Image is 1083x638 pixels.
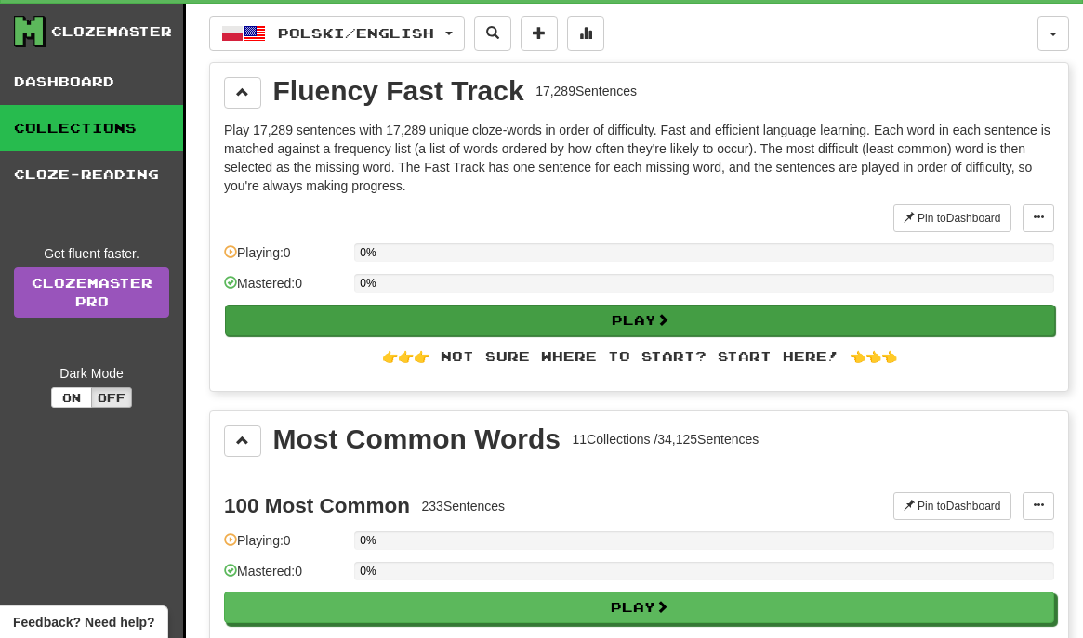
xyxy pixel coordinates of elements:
[535,82,637,100] div: 17,289 Sentences
[14,267,169,318] a: ClozemasterPro
[225,305,1055,336] button: Play
[224,121,1054,195] p: Play 17,289 sentences with 17,289 unique cloze-words in order of difficulty. Fast and efficient l...
[521,16,558,51] button: Add sentence to collection
[224,243,345,274] div: Playing: 0
[278,25,434,41] span: Polski / English
[209,16,465,51] button: Polski/English
[51,22,172,41] div: Clozemaster
[14,364,169,383] div: Dark Mode
[224,531,345,562] div: Playing: 0
[273,77,524,105] div: Fluency Fast Track
[224,592,1054,623] button: Play
[224,494,410,517] div: 100 Most Common
[422,497,506,515] div: 233 Sentences
[567,16,604,51] button: More stats
[224,562,345,592] div: Mastered: 0
[13,613,154,631] span: Open feedback widget
[893,204,1011,232] button: Pin toDashboard
[572,430,759,449] div: 11 Collections / 34,125 Sentences
[224,347,1054,366] div: 👉👉👉 Not sure where to start? Start here! 👈👈👈
[893,492,1011,520] button: Pin toDashboard
[474,16,511,51] button: Search sentences
[51,387,92,408] button: On
[91,387,132,408] button: Off
[273,425,561,453] div: Most Common Words
[224,274,345,305] div: Mastered: 0
[14,244,169,263] div: Get fluent faster.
